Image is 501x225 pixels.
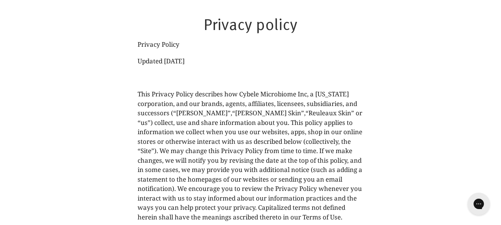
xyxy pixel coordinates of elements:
[138,40,364,49] p: Privacy Policy
[138,14,364,33] h1: Privacy policy
[232,109,306,117] span: “[PERSON_NAME] Skin”,
[138,89,364,222] p: This Privacy Policy describes how Cybele Microbiome Inc, a [US_STATE] corporation, and our brands...
[464,190,494,218] iframe: Gorgias live chat messenger
[138,56,364,66] p: Updated [DATE]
